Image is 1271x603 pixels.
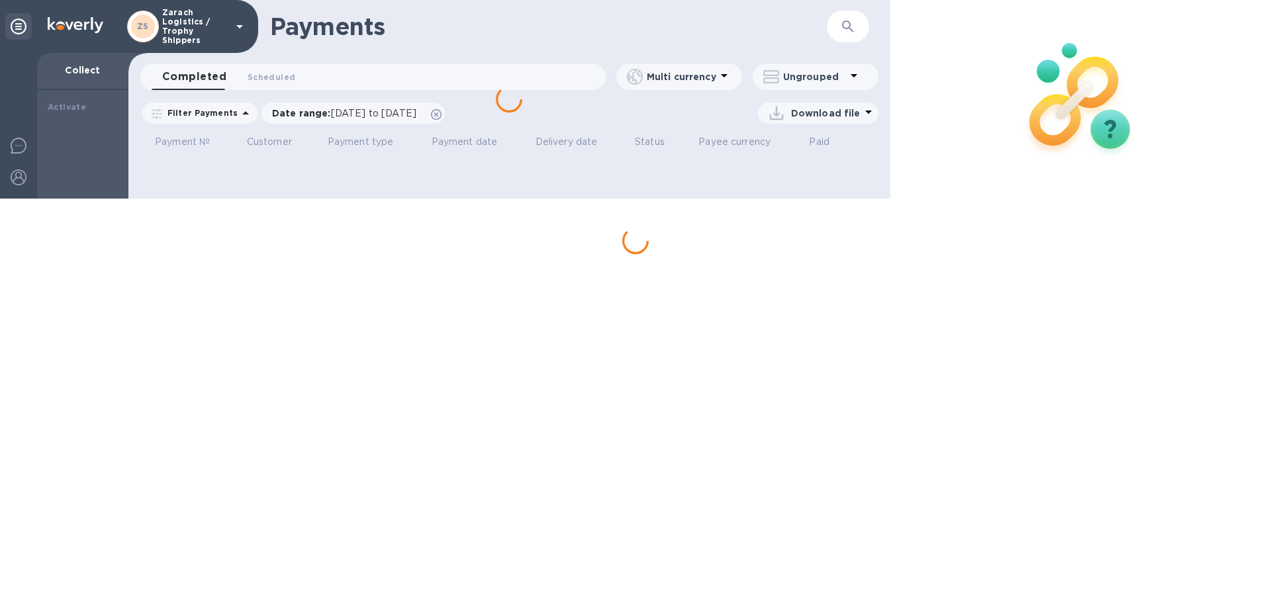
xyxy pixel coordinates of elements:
span: Payment type [328,135,411,149]
p: Customer [247,135,292,149]
p: Payment № [155,135,210,149]
span: Payee currency [698,135,788,149]
p: Payee currency [698,135,771,149]
span: Payment № [155,135,227,149]
p: Paid [809,135,829,149]
span: Completed [162,68,226,86]
div: Unpin categories [5,13,32,40]
span: Payment date [432,135,515,149]
p: Date range : [272,107,423,120]
p: Multi currency [647,70,716,83]
div: Date range:[DATE] to [DATE] [261,103,445,124]
span: Paid [809,135,847,149]
p: Status [635,135,665,149]
p: Download file [791,107,861,120]
b: Activate [48,102,86,112]
b: ZS [137,21,149,31]
p: Payment date [432,135,498,149]
span: Customer [247,135,309,149]
img: Logo [48,17,103,33]
p: Ungrouped [783,70,846,83]
span: [DATE] to [DATE] [331,108,416,118]
h1: Payments [270,13,749,40]
p: Zarach Logistics / Trophy Shippers [162,8,228,45]
p: Delivery date [536,135,598,149]
span: Scheduled [248,70,295,84]
p: Payment type [328,135,394,149]
p: Filter Payments [162,107,238,118]
span: Delivery date [536,135,615,149]
span: Status [635,135,682,149]
p: Collect [48,64,118,77]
